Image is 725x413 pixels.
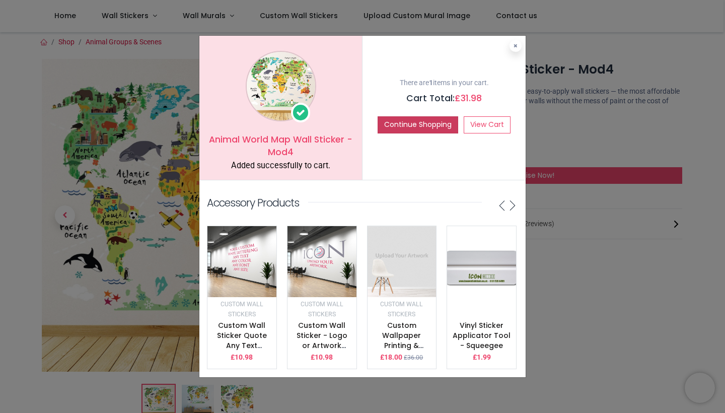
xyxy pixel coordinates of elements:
div: Added successfully to cart. [207,160,354,172]
a: Custom Wall Stickers [301,300,343,318]
small: Custom Wall Stickers [380,301,423,318]
p: There are items in your cart. [370,78,518,88]
p: Accessory Products [207,195,299,210]
p: £ [231,353,253,363]
img: image_512 [447,226,516,307]
p: £ [311,353,333,363]
h5: Animal World Map Wall Sticker - Mod4 [207,133,354,158]
img: image_1024 [246,51,316,121]
a: Custom Wall Sticker - Logo or Artwork Printing - Upload your design [297,320,347,380]
a: Custom Wall Stickers [380,300,423,318]
span: 36.00 [407,354,423,361]
span: 1.99 [477,353,491,361]
p: £ [380,353,402,363]
h5: Cart Total: [370,92,518,105]
a: View Cart [464,116,511,133]
a: Custom Wall Sticker Quote Any Text & Colour - Vinyl Lettering [213,320,271,370]
small: £ [404,354,423,362]
span: 10.98 [235,353,253,361]
span: 18.00 [384,353,402,361]
span: £ [455,92,482,104]
small: Custom Wall Stickers [221,301,263,318]
a: Vinyl Sticker Applicator Tool - Squeegee [453,320,511,350]
button: Continue Shopping [378,116,458,133]
a: Custom Wallpaper Printing & Custom Wall Murals [378,320,425,370]
p: £ [473,353,491,363]
small: Custom Wall Stickers [301,301,343,318]
a: Custom Wall Stickers [221,300,263,318]
b: 1 [429,79,433,87]
img: image_512 [207,226,276,297]
img: image_512 [368,226,437,297]
img: image_512 [287,226,356,297]
span: 10.98 [315,353,333,361]
span: 31.98 [461,92,482,104]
